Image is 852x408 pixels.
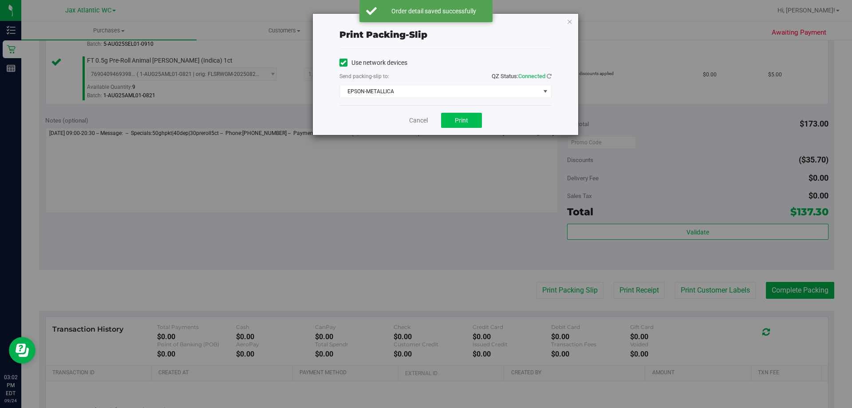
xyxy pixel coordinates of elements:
div: Order detail saved successfully [382,7,486,16]
button: Print [441,113,482,128]
span: Connected [518,73,545,79]
span: EPSON-METALLICA [340,85,540,98]
a: Cancel [409,116,428,125]
label: Send packing-slip to: [339,72,389,80]
iframe: Resource center [9,337,35,364]
label: Use network devices [339,58,407,67]
span: Print packing-slip [339,29,427,40]
span: QZ Status: [492,73,552,79]
span: Print [455,117,468,124]
span: select [540,85,551,98]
